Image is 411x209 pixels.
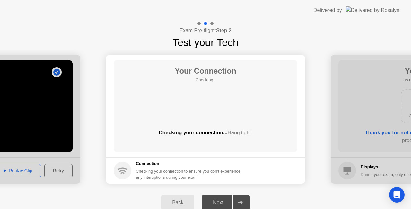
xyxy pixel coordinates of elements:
div: Checking your connection to ensure you don’t experience any interuptions during your exam [136,168,244,180]
div: Back [163,200,192,205]
div: Checking your connection... [114,129,297,137]
h5: Checking.. [175,77,236,83]
h4: Exam Pre-flight: [179,27,232,34]
span: Hang tight. [227,130,252,135]
h5: Connection [136,160,244,167]
h1: Your Connection [175,65,236,77]
img: Delivered by Rosalyn [346,6,399,14]
div: Next [204,200,232,205]
h1: Test your Tech [172,35,239,50]
div: Open Intercom Messenger [389,187,405,203]
div: Delivered by [313,6,342,14]
b: Step 2 [216,28,232,33]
